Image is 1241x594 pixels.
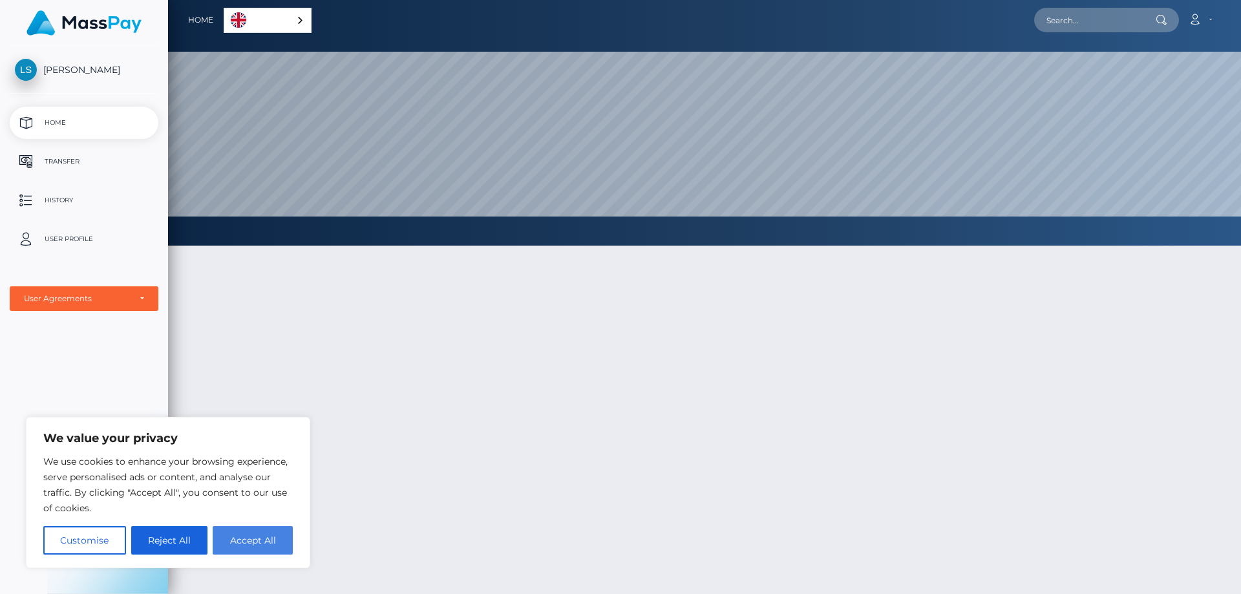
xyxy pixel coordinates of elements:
div: User Agreements [24,293,130,304]
p: User Profile [15,229,153,249]
div: Language [224,8,312,33]
button: User Agreements [10,286,158,311]
p: History [15,191,153,210]
a: History [10,184,158,217]
button: Accept All [213,526,293,555]
img: MassPay [27,10,142,36]
input: Search... [1034,8,1156,32]
aside: Language selected: English [224,8,312,33]
p: Home [15,113,153,133]
p: We value your privacy [43,430,293,446]
a: Home [188,6,213,34]
a: Home [10,107,158,139]
span: [PERSON_NAME] [10,64,158,76]
a: User Profile [10,223,158,255]
p: We use cookies to enhance your browsing experience, serve personalised ads or content, and analys... [43,454,293,516]
p: Transfer [15,152,153,171]
div: We value your privacy [26,417,310,568]
a: English [224,8,311,32]
a: Transfer [10,145,158,178]
button: Customise [43,526,126,555]
button: Reject All [131,526,208,555]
